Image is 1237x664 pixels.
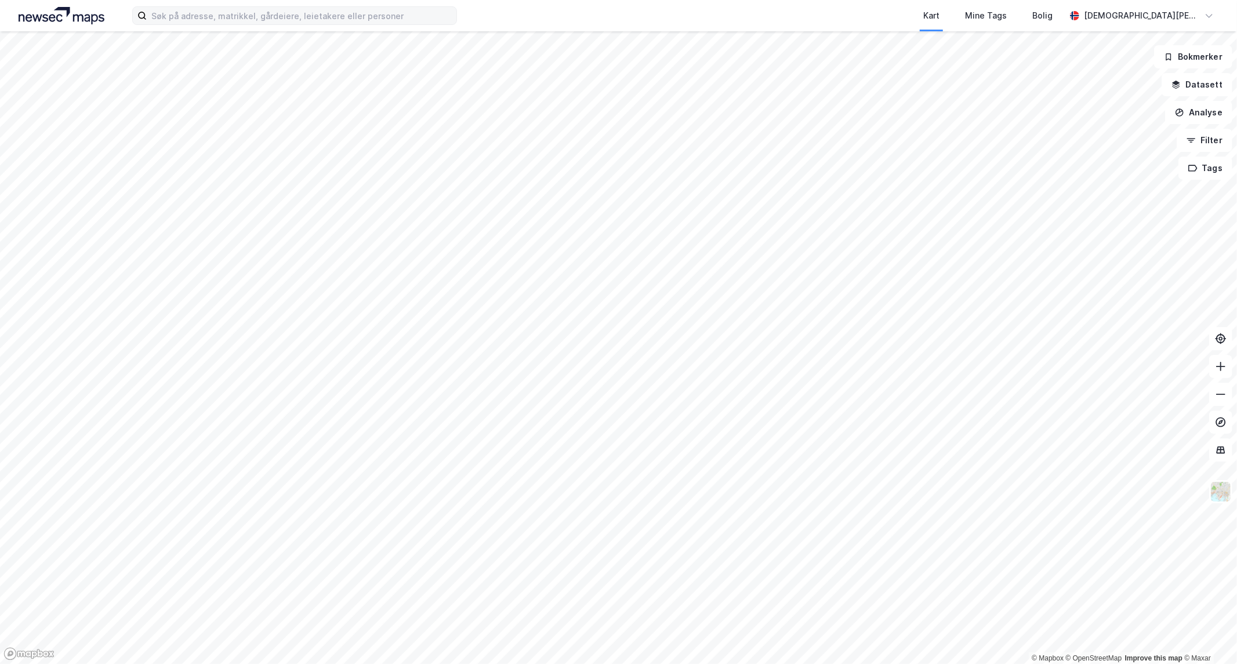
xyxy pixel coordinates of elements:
div: Kart [923,9,939,23]
a: Mapbox [1032,654,1064,662]
button: Analyse [1165,101,1232,124]
img: logo.a4113a55bc3d86da70a041830d287a7e.svg [19,7,104,24]
div: Mine Tags [965,9,1007,23]
img: Z [1210,481,1232,503]
button: Tags [1178,157,1232,180]
div: Bolig [1032,9,1053,23]
a: OpenStreetMap [1066,654,1122,662]
input: Søk på adresse, matrikkel, gårdeiere, leietakere eller personer [147,7,456,24]
button: Bokmerker [1154,45,1232,68]
a: Improve this map [1125,654,1182,662]
a: Mapbox homepage [3,647,55,661]
iframe: Chat Widget [1179,608,1237,664]
button: Filter [1177,129,1232,152]
button: Datasett [1162,73,1232,96]
div: [DEMOGRAPHIC_DATA][PERSON_NAME] [1084,9,1200,23]
div: Kontrollprogram for chat [1179,608,1237,664]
